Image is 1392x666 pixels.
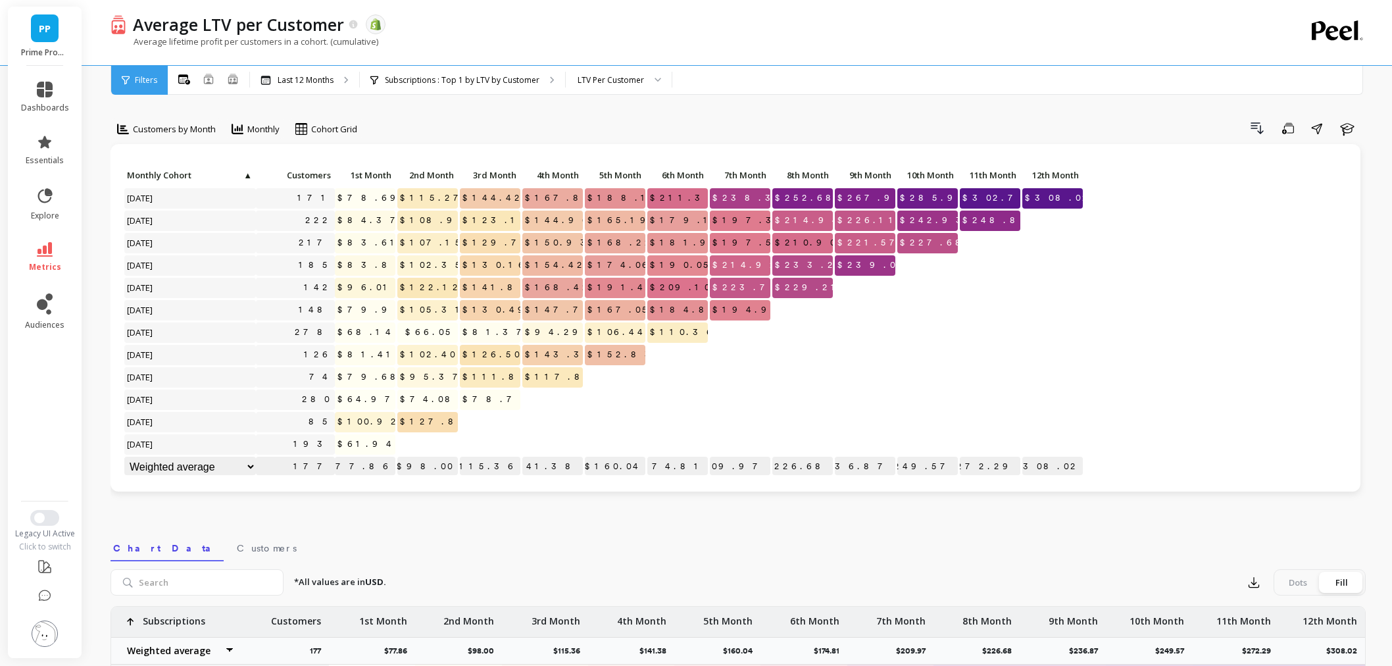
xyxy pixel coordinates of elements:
a: 280 [299,390,335,409]
div: Toggle SortBy [1022,166,1084,186]
span: essentials [26,155,64,166]
span: $96.01 [335,278,397,297]
p: Average LTV per Customer [133,13,344,36]
p: 1st Month [359,607,407,628]
span: $210.90 [772,233,841,253]
p: Prime Prometics™ [21,47,69,58]
p: $115.36 [460,457,520,476]
span: $130.49 [460,300,535,320]
span: audiences [25,320,64,330]
span: $106.44 [585,322,650,342]
p: 7th Month [876,607,926,628]
span: $126.50 [460,345,525,365]
p: 7th Month [710,166,770,184]
span: $154.42 [522,255,589,275]
span: $108.91 [397,211,474,230]
div: Dots [1276,572,1320,593]
div: Toggle SortBy [397,166,459,186]
span: $123.14 [460,211,533,230]
p: $141.38 [522,457,583,476]
span: $141.88 [460,278,539,297]
span: Chart Data [113,542,221,555]
div: Fill [1320,572,1363,593]
span: metrics [29,262,61,272]
span: $144.42 [460,188,527,208]
span: $83.61 [335,233,404,253]
p: $272.29 [1242,646,1279,656]
span: $308.02 [1022,188,1095,208]
span: 6th Month [650,170,704,180]
nav: Tabs [111,531,1366,561]
span: $242.93 [897,211,974,230]
span: $66.05 [403,322,458,342]
span: $214.94 [772,211,845,230]
p: $141.38 [639,646,674,656]
span: [DATE] [124,211,157,230]
span: $174.06 [585,255,655,275]
p: 177 [256,457,335,476]
span: [DATE] [124,188,157,208]
div: Toggle SortBy [959,166,1022,186]
p: Subscriptions [143,607,205,628]
span: $248.81 [960,211,1037,230]
span: [DATE] [124,300,157,320]
span: $214.92 [710,255,782,275]
span: [DATE] [124,278,157,297]
p: $226.68 [982,646,1020,656]
span: [DATE] [124,255,157,275]
span: $94.29 [522,322,590,342]
span: $115.27 [397,188,471,208]
span: $110.36 [647,322,719,342]
span: $302.77 [960,188,1039,208]
span: [DATE] [124,322,157,342]
span: $68.14 [335,322,398,342]
span: 2nd Month [400,170,454,180]
span: $194.92 [710,300,787,320]
a: 85 [306,412,335,432]
span: [DATE] [124,367,157,387]
span: $83.88 [335,255,413,275]
p: $160.04 [585,457,645,476]
span: $64.97 [335,390,403,409]
span: 11th Month [962,170,1016,180]
p: Subscriptions : Top 1 by LTV by Customer [385,75,539,86]
span: $285.96 [897,188,974,208]
p: $209.97 [710,457,770,476]
span: $221.57 [835,233,907,253]
p: 2nd Month [397,166,458,184]
p: 2nd Month [443,607,494,628]
span: $84.37 [335,211,408,230]
span: $117.85 [522,367,601,387]
p: $226.68 [772,457,833,476]
span: $102.35 [397,255,468,275]
span: $147.73 [522,300,605,320]
p: 6th Month [790,607,839,628]
p: 8th Month [962,607,1012,628]
p: 10th Month [1130,607,1184,628]
p: $160.04 [723,646,760,656]
span: $197.34 [710,211,792,230]
span: $167.85 [522,188,599,208]
span: $61.94 [335,434,399,454]
p: $236.87 [1069,646,1106,656]
span: $100.92 [335,412,403,432]
span: Filters [135,75,157,86]
span: $165.19 [585,211,658,230]
span: $152.83 [585,345,662,365]
span: $74.08 [397,390,462,409]
button: Switch to New UI [30,510,59,526]
p: 9th Month [835,166,895,184]
span: Customers by Month [133,123,216,136]
span: $127.88 [397,412,480,432]
p: 3rd Month [532,607,580,628]
p: 11th Month [960,166,1020,184]
img: api.shopify.svg [370,18,382,30]
a: 217 [296,233,335,253]
input: Search [111,569,284,596]
a: 222 [303,211,335,230]
span: $188.10 [585,188,661,208]
p: $272.29 [960,457,1020,476]
p: $236.87 [835,457,895,476]
p: 4th Month [617,607,666,628]
p: Customers [256,166,335,184]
